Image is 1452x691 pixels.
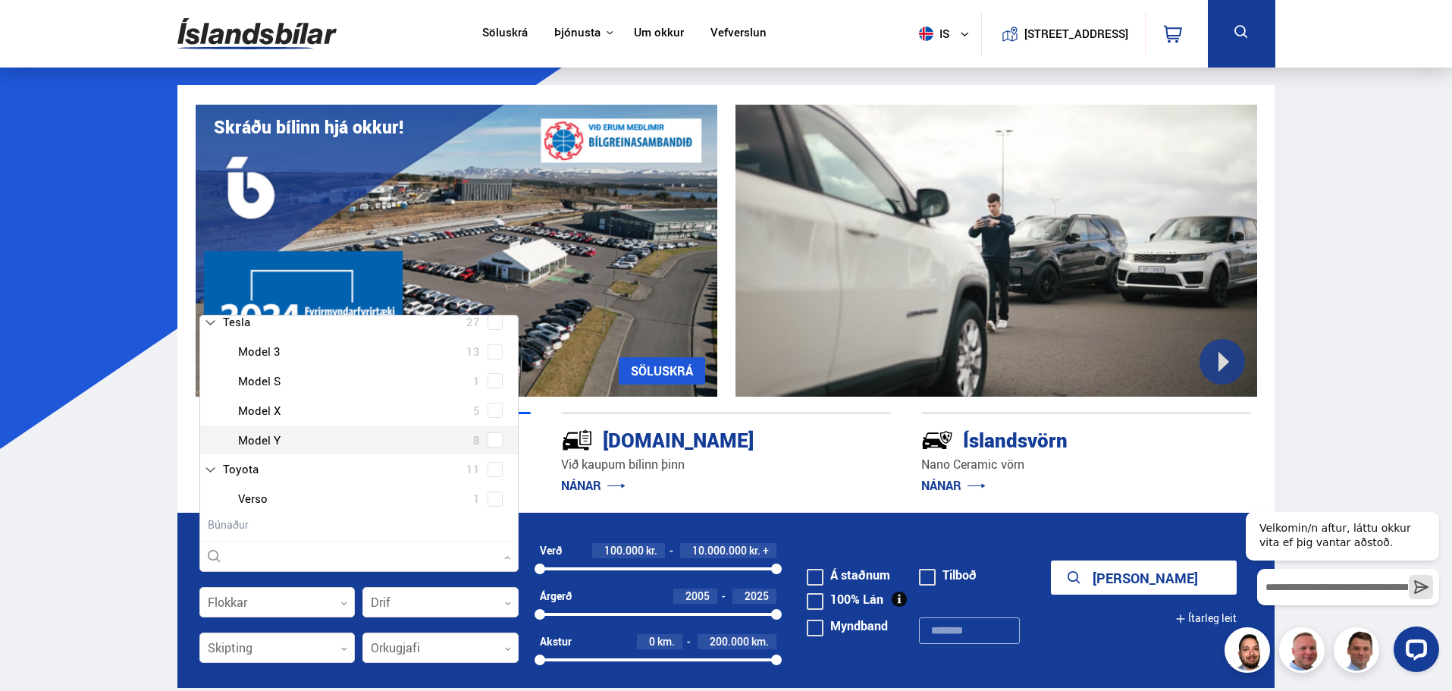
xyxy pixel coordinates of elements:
[921,456,1251,473] p: Nano Ceramic vörn
[1234,484,1445,684] iframe: LiveChat chat widget
[763,545,769,557] span: +
[710,26,767,42] a: Vefverslun
[1030,27,1123,40] button: [STREET_ADDRESS]
[561,456,891,473] p: Við kaupum bílinn þinn
[692,543,747,558] span: 10.000.000
[745,589,769,603] span: 2025
[989,12,1137,55] a: [STREET_ADDRESS]
[473,400,480,422] span: 5
[921,424,953,456] img: -Svtn6bYgwAsiwNX.svg
[561,424,593,456] img: tr5P-W3DuiFaO7aO.svg
[913,27,951,41] span: is
[540,545,562,557] div: Verð
[223,311,250,333] span: Tesla
[1051,561,1237,595] button: [PERSON_NAME]
[919,27,933,41] img: svg+xml;base64,PHN2ZyB4bWxucz0iaHR0cDovL3d3dy53My5vcmcvMjAwMC9zdmciIHdpZHRoPSI1MTIiIGhlaWdodD0iNT...
[214,117,403,137] h1: Skráðu bílinn hjá okkur!
[646,545,657,557] span: kr.
[913,11,981,56] button: is
[604,543,644,558] span: 100.000
[807,593,883,605] label: 100% Lán
[749,545,760,557] span: kr.
[751,636,769,648] span: km.
[540,636,572,648] div: Akstur
[554,26,601,40] button: Þjónusta
[473,488,480,510] span: 1
[807,620,888,632] label: Myndband
[685,589,710,603] span: 2005
[196,105,717,397] img: eKx6w-_Home_640_.png
[1175,601,1237,636] button: Ítarleg leit
[482,26,528,42] a: Söluskrá
[473,370,480,392] span: 1
[657,636,675,648] span: km.
[1227,630,1272,675] img: nhp88E3Fdnt1Opn2.png
[710,634,749,649] span: 200.000
[634,26,684,42] a: Um okkur
[919,569,977,581] label: Tilboð
[561,426,837,452] div: [DOMAIN_NAME]
[466,458,480,480] span: 11
[619,357,705,385] a: SÖLUSKRÁ
[466,311,480,333] span: 27
[466,341,480,363] span: 13
[473,429,480,451] span: 8
[561,477,626,494] a: NÁNAR
[921,426,1197,452] div: Íslandsvörn
[223,458,259,480] span: Toyota
[921,477,986,494] a: NÁNAR
[177,9,337,58] img: G0Ugv5HjCgRt.svg
[649,634,655,649] span: 0
[807,569,890,581] label: Á staðnum
[540,590,572,602] div: Árgerð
